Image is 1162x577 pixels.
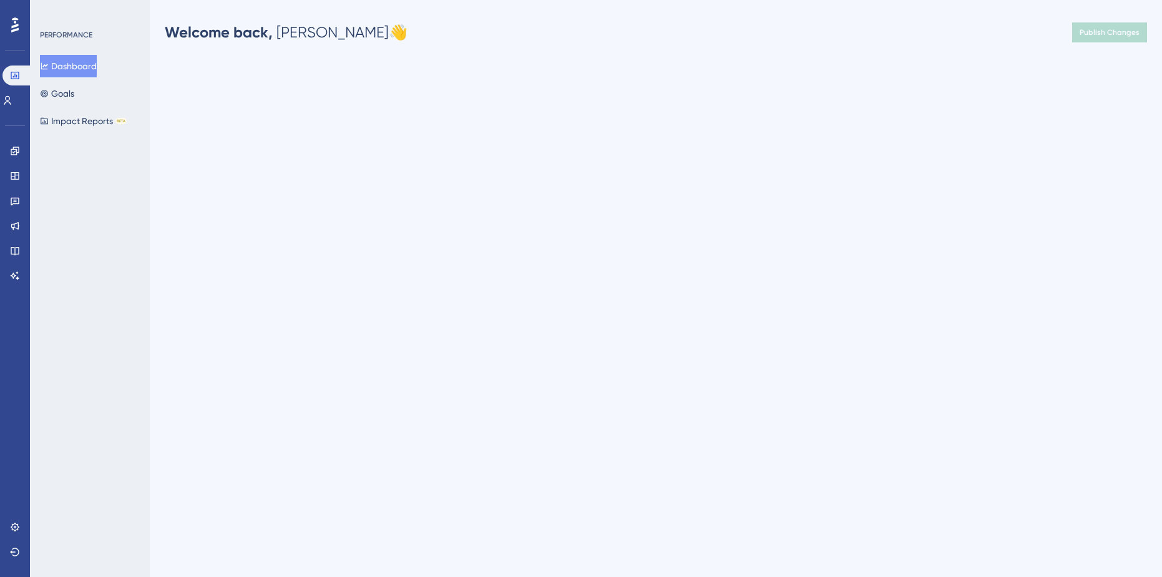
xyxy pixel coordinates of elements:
div: [PERSON_NAME] 👋 [165,22,408,42]
div: BETA [115,118,127,124]
button: Impact ReportsBETA [40,110,127,132]
span: Publish Changes [1080,27,1140,37]
span: Welcome back, [165,23,273,41]
button: Publish Changes [1072,22,1147,42]
div: PERFORMANCE [40,30,92,40]
button: Dashboard [40,55,97,77]
button: Goals [40,82,74,105]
